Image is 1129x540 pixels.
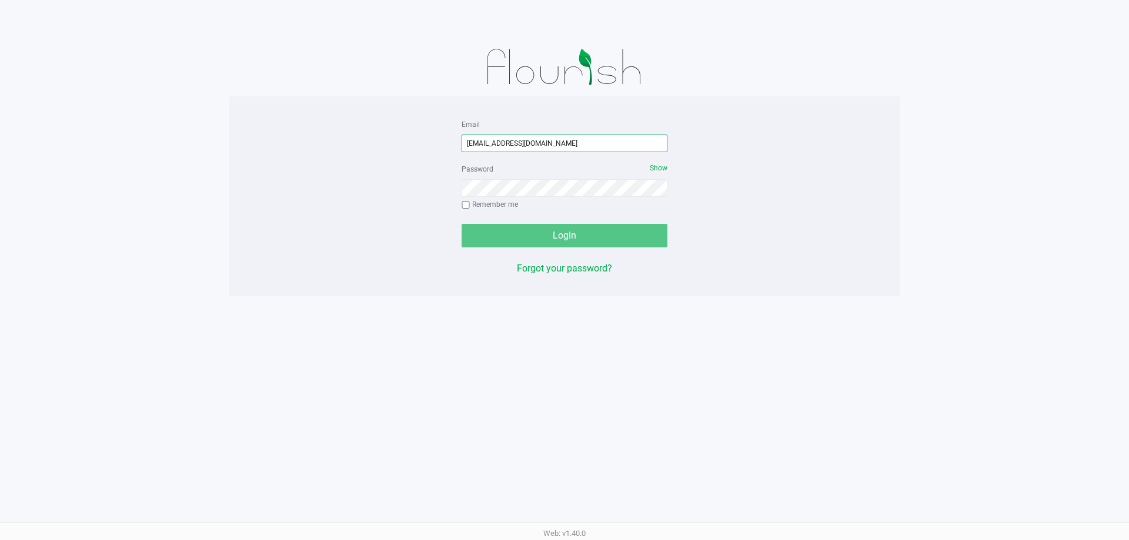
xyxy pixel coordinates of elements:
label: Password [462,164,493,175]
label: Email [462,119,480,130]
span: Web: v1.40.0 [543,529,586,538]
button: Forgot your password? [517,261,612,276]
span: Show [650,164,667,172]
input: Remember me [462,201,470,209]
label: Remember me [462,199,518,210]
